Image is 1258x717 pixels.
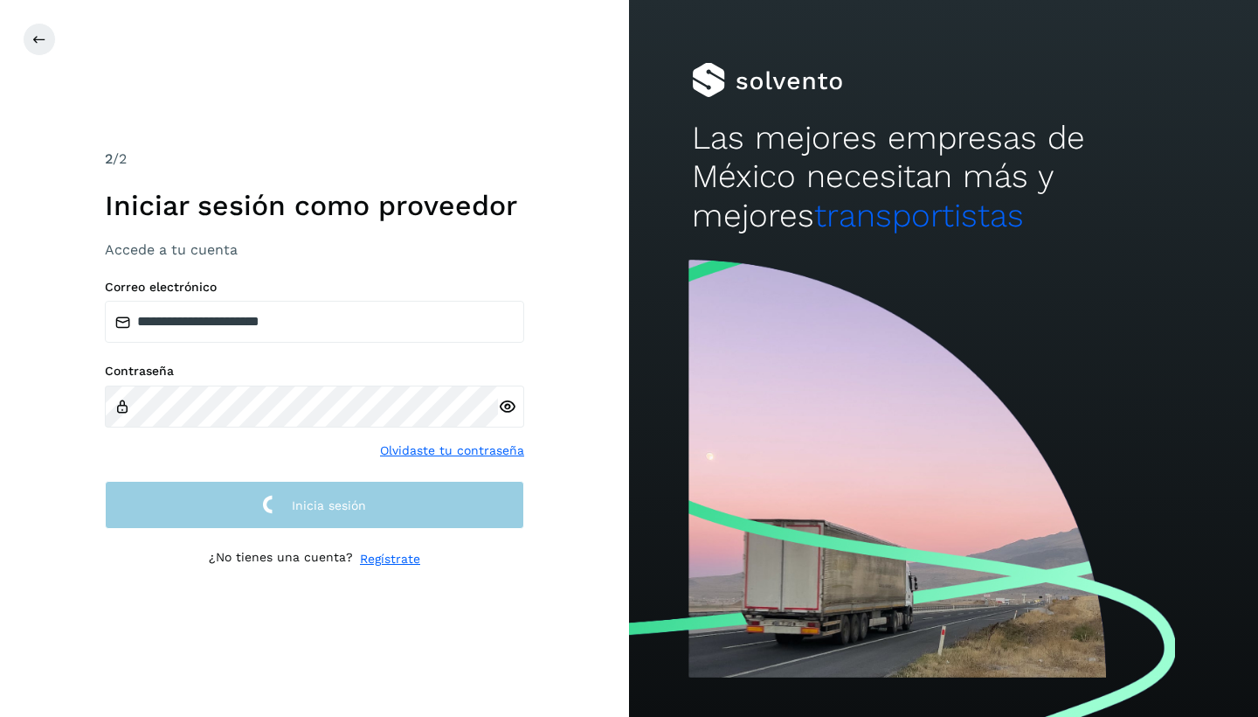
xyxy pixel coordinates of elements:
[105,150,113,167] span: 2
[814,197,1024,234] span: transportistas
[360,550,420,568] a: Regístrate
[692,119,1195,235] h2: Las mejores empresas de México necesitan más y mejores
[105,189,524,222] h1: Iniciar sesión como proveedor
[380,442,524,460] a: Olvidaste tu contraseña
[105,241,524,258] h3: Accede a tu cuenta
[105,481,524,529] button: Inicia sesión
[105,364,524,379] label: Contraseña
[209,550,353,568] p: ¿No tienes una cuenta?
[292,499,366,512] span: Inicia sesión
[105,280,524,295] label: Correo electrónico
[105,149,524,170] div: /2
